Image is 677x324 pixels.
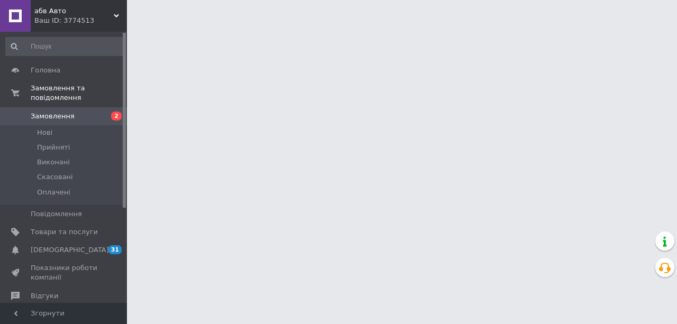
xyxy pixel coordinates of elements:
[31,84,127,103] span: Замовлення та повідомлення
[31,245,109,255] span: [DEMOGRAPHIC_DATA]
[31,112,75,121] span: Замовлення
[34,16,127,25] div: Ваш ID: 3774513
[34,6,114,16] span: абв Авто
[37,158,70,167] span: Виконані
[31,291,58,301] span: Відгуки
[31,209,82,219] span: Повідомлення
[37,172,73,182] span: Скасовані
[37,128,52,137] span: Нові
[37,143,70,152] span: Прийняті
[31,66,60,75] span: Головна
[31,227,98,237] span: Товари та послуги
[37,188,70,197] span: Оплачені
[108,245,122,254] span: 31
[31,263,98,282] span: Показники роботи компанії
[5,37,125,56] input: Пошук
[111,112,122,121] span: 2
